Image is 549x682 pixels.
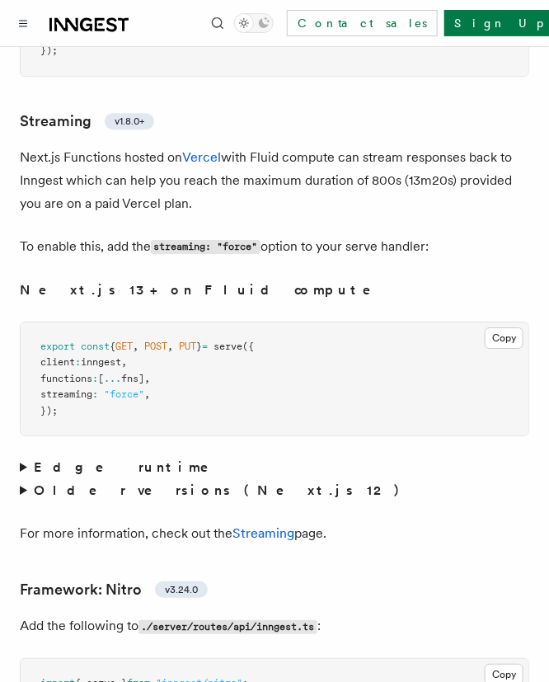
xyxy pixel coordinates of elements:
a: Contact sales [287,10,438,36]
span: }); [40,405,58,416]
summary: Older versions (Next.js 12) [20,479,529,502]
span: streaming [40,388,92,400]
span: fns] [121,373,144,384]
span: { [110,341,115,352]
span: v1.8.0+ [115,115,144,128]
p: Add the following to : [20,614,529,638]
span: , [167,341,173,352]
span: functions [40,373,92,384]
code: ./server/routes/api/inngest.ts [138,620,317,634]
button: Toggle dark mode [234,13,274,33]
button: Copy [485,327,523,349]
span: }); [40,45,58,56]
span: , [144,373,150,384]
span: "force" [104,388,144,400]
span: ({ [242,341,254,352]
span: } [196,341,202,352]
span: inngest [81,356,121,368]
span: : [75,356,81,368]
strong: Edge runtime [34,459,232,475]
a: Framework: Nitrov3.24.0 [20,578,208,601]
span: = [202,341,208,352]
a: Streamingv1.8.0+ [20,110,154,133]
span: , [121,356,127,368]
p: For more information, check out the page. [20,522,529,545]
summary: Edge runtime [20,456,529,479]
span: GET [115,341,133,352]
button: Find something... [208,13,228,33]
code: streaming: "force" [151,240,260,254]
span: : [92,373,98,384]
strong: Older versions (Next.js 12) [34,482,408,498]
strong: Next.js 13+ on Fluid compute [20,282,394,298]
span: serve [213,341,242,352]
span: const [81,341,110,352]
span: , [133,341,138,352]
span: [ [98,373,104,384]
span: , [144,388,150,400]
p: Next.js Functions hosted on with Fluid compute can stream responses back to Inngest which can hel... [20,146,529,215]
a: Streaming [232,525,294,541]
a: Vercel [182,149,221,165]
span: client [40,356,75,368]
span: PUT [179,341,196,352]
span: v3.24.0 [165,583,198,596]
p: To enable this, add the option to your serve handler: [20,235,529,259]
span: export [40,341,75,352]
span: POST [144,341,167,352]
span: : [92,388,98,400]
span: ... [104,373,121,384]
button: Toggle navigation [13,13,33,33]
